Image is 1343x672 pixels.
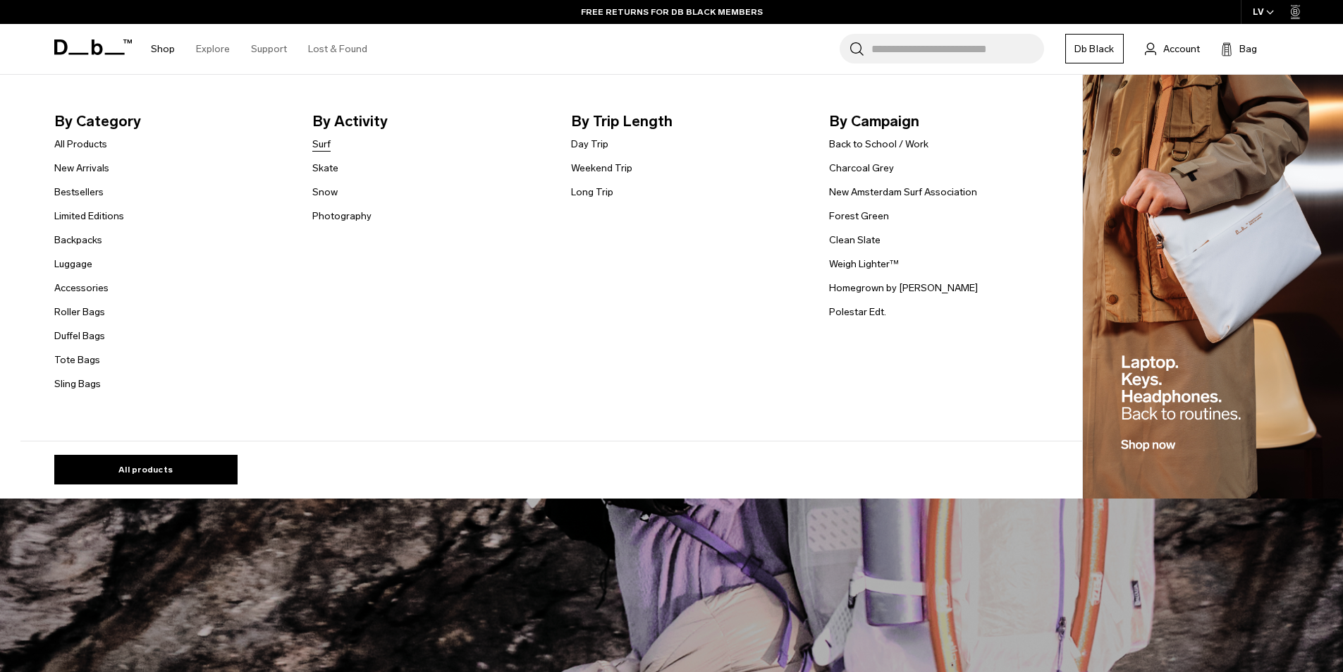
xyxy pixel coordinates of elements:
span: By Activity [312,110,548,133]
a: Forest Green [829,209,889,224]
span: Bag [1239,42,1257,56]
a: Db Black [1065,34,1124,63]
a: Limited Editions [54,209,124,224]
a: Tote Bags [54,353,100,367]
nav: Main Navigation [140,24,378,74]
a: Day Trip [571,137,608,152]
a: Homegrown by [PERSON_NAME] [829,281,978,295]
a: Accessories [54,281,109,295]
a: Support [251,24,287,74]
a: Weigh Lighter™ [829,257,899,271]
a: Snow [312,185,338,200]
a: Explore [196,24,230,74]
a: New Amsterdam Surf Association [829,185,977,200]
a: Lost & Found [308,24,367,74]
a: Photography [312,209,372,224]
a: Backpacks [54,233,102,248]
a: Surf [312,137,331,152]
a: Duffel Bags [54,329,105,343]
a: FREE RETURNS FOR DB BLACK MEMBERS [581,6,763,18]
span: Account [1163,42,1200,56]
a: Clean Slate [829,233,881,248]
a: Weekend Trip [571,161,632,176]
a: Back to School / Work [829,137,928,152]
a: Sling Bags [54,377,101,391]
a: All Products [54,137,107,152]
a: Shop [151,24,175,74]
a: Charcoal Grey [829,161,894,176]
a: All products [54,455,238,484]
span: By Trip Length [571,110,807,133]
a: Polestar Edt. [829,305,886,319]
a: Luggage [54,257,92,271]
a: Bestsellers [54,185,104,200]
a: New Arrivals [54,161,109,176]
a: Skate [312,161,338,176]
button: Bag [1221,40,1257,57]
a: Long Trip [571,185,613,200]
span: By Campaign [829,110,1065,133]
a: Account [1145,40,1200,57]
a: Roller Bags [54,305,105,319]
span: By Category [54,110,290,133]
